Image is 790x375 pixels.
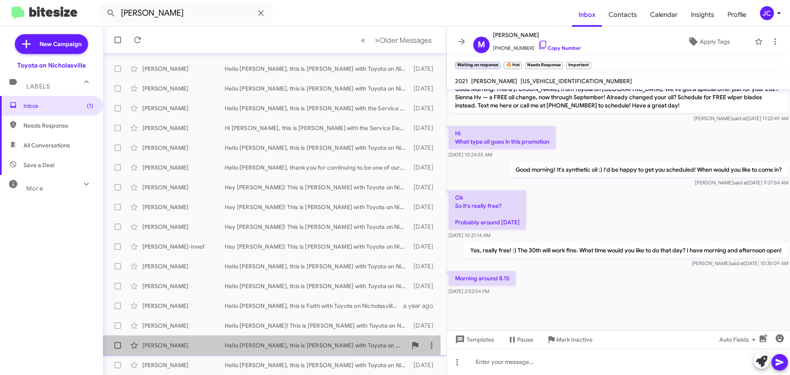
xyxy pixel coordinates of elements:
[142,262,225,270] div: [PERSON_NAME]
[700,34,730,49] span: Apply Tags
[26,83,50,90] span: Labels
[225,262,409,270] div: Hello [PERSON_NAME], this is [PERSON_NAME] with Toyota on Nicholasville Service Department. Your ...
[602,3,644,27] a: Contacts
[504,62,521,69] small: 🔥 Hot
[695,179,788,186] span: [PERSON_NAME] [DATE] 9:27:54 AM
[225,341,407,349] div: Hello [PERSON_NAME], this is [PERSON_NAME] with Toyota on Nicholasville. According to our records...
[379,36,432,45] span: Older Messages
[409,124,440,132] div: [DATE]
[23,102,93,110] span: Inbox
[142,223,225,231] div: [PERSON_NAME]
[448,190,526,230] p: Ok So it's really free? Probably around [DATE]
[644,3,684,27] a: Calendar
[520,77,632,85] span: [US_VEHICLE_IDENTIFICATION_NUMBER]
[753,6,781,20] button: JC
[142,65,225,73] div: [PERSON_NAME]
[23,161,54,169] span: Save a Deal
[225,124,409,132] div: Hi [PERSON_NAME], this is [PERSON_NAME] with the Service Department at Fox Toyota. Our records in...
[448,232,490,238] span: [DATE] 10:21:14 AM
[540,332,599,347] button: Mark Inactive
[409,223,440,231] div: [DATE]
[471,77,517,85] span: [PERSON_NAME]
[684,3,721,27] a: Insights
[142,302,225,310] div: [PERSON_NAME]
[493,40,581,52] span: [PHONE_NUMBER]
[142,183,225,191] div: [PERSON_NAME]
[39,40,81,48] span: New Campaign
[409,321,440,330] div: [DATE]
[409,163,440,172] div: [DATE]
[409,84,440,93] div: [DATE]
[361,35,365,45] span: «
[464,243,788,258] p: Yes, really free! :) The 30th will work fine. What time would you like to do that day? I have mor...
[142,163,225,172] div: [PERSON_NAME]
[732,115,746,121] span: said at
[566,62,591,69] small: Important
[556,332,592,347] span: Mark Inactive
[225,104,409,112] div: Hello [PERSON_NAME], this is [PERSON_NAME] with the Service Department at [GEOGRAPHIC_DATA] on [G...
[370,32,437,49] button: Next
[225,302,403,310] div: Hello [PERSON_NAME], this is Faith with Toyota on Nicholasville. Looks like you are due for your ...
[409,361,440,369] div: [DATE]
[730,260,744,266] span: said at
[409,65,440,73] div: [DATE]
[15,34,88,54] a: New Campaign
[409,144,440,152] div: [DATE]
[409,104,440,112] div: [DATE]
[225,183,409,191] div: Hey [PERSON_NAME]! This is [PERSON_NAME] with Toyota on Nicholasville Service. Happy Holidays! En...
[100,3,272,23] input: Search
[409,183,440,191] div: [DATE]
[225,65,409,73] div: Hello [PERSON_NAME], this is [PERSON_NAME] with Toyota on Nicholasville. Thank you for your recen...
[142,321,225,330] div: [PERSON_NAME]
[448,271,516,286] p: Morning around 8.15
[572,3,602,27] a: Inbox
[455,77,468,85] span: 2021
[733,179,748,186] span: said at
[225,242,409,251] div: Hey [PERSON_NAME]! This is [PERSON_NAME] with Toyota on Nicholasville Service. Happy Holidays! En...
[225,163,409,172] div: Hello [PERSON_NAME], thank you for continuing to be one of our routine customers! I wanted to fol...
[448,82,788,113] p: Good Morning! This is [PERSON_NAME] from Toyota on [GEOGRAPHIC_DATA]. We’ve got a special offer j...
[525,62,563,69] small: Needs Response
[356,32,437,49] nav: Page navigation example
[453,332,494,347] span: Templates
[142,144,225,152] div: [PERSON_NAME]
[721,3,753,27] a: Profile
[448,151,492,158] span: [DATE] 10:24:55 AM
[455,62,500,69] small: Waiting on response
[23,141,70,149] span: All Conversations
[26,185,43,192] span: More
[225,282,409,290] div: Hello [PERSON_NAME], this is [PERSON_NAME] with Toyota on Nicholasville Service Department. Your ...
[509,162,788,177] p: Good morning! It's synthetic oil :) I'd be happy to get you scheduled! When would you like to com...
[142,203,225,211] div: [PERSON_NAME]
[493,30,581,40] span: [PERSON_NAME]
[692,260,788,266] span: [PERSON_NAME] [DATE] 10:35:09 AM
[409,262,440,270] div: [DATE]
[501,332,540,347] button: Pause
[713,332,765,347] button: Auto Fields
[719,332,759,347] span: Auto Fields
[142,84,225,93] div: [PERSON_NAME]
[225,84,409,93] div: Hello [PERSON_NAME], this is [PERSON_NAME] with Toyota on Nicholasville. According to our records...
[142,282,225,290] div: [PERSON_NAME]
[225,203,409,211] div: Hey [PERSON_NAME]! This is [PERSON_NAME] with Toyota on Nicholasville Service. Happy Holidays! En...
[538,45,581,51] a: Copy Number
[87,102,93,110] span: (1)
[225,321,409,330] div: Hello [PERSON_NAME]! This is [PERSON_NAME] with Toyota on Nicholasville. Your 2023 4Runner may be...
[225,361,409,369] div: Hello [PERSON_NAME], this is [PERSON_NAME] with Toyota on Nicholasville. According to our records...
[448,288,489,294] span: [DATE] 2:02:54 PM
[225,144,409,152] div: Hello [PERSON_NAME], this is [PERSON_NAME] with Toyota on Nicholasville. I was reaching out to se...
[694,115,788,121] span: [PERSON_NAME] [DATE] 11:22:49 AM
[517,332,533,347] span: Pause
[142,361,225,369] div: [PERSON_NAME]
[356,32,370,49] button: Previous
[447,332,501,347] button: Templates
[142,341,225,349] div: [PERSON_NAME]
[142,242,225,251] div: [PERSON_NAME]-Innef
[666,34,750,49] button: Apply Tags
[409,203,440,211] div: [DATE]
